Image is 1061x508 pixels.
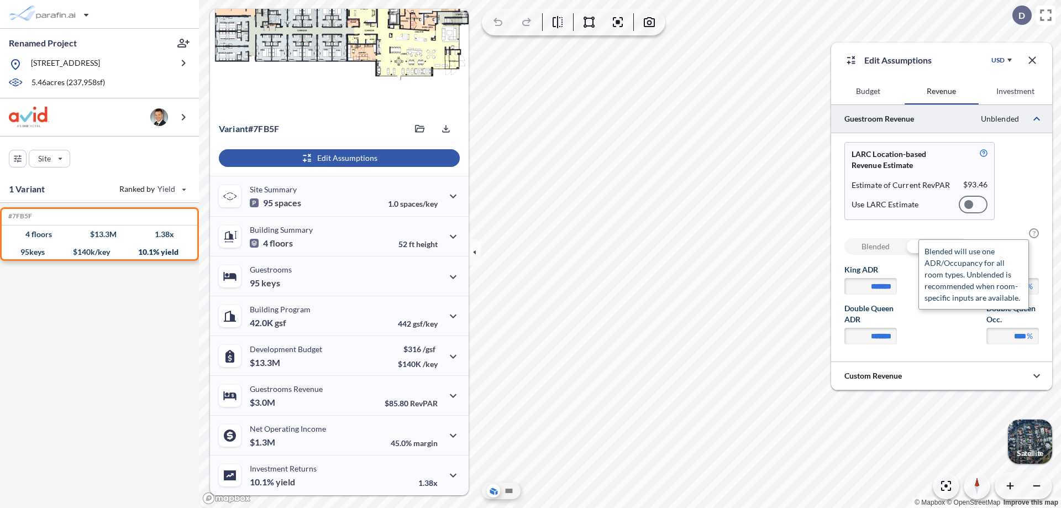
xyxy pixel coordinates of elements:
p: Renamed Project [9,37,77,49]
button: Edit Assumptions [219,149,460,167]
span: Blended will use one ADR/Occupancy for all room types. Unblended is recommended when room-specifi... [925,247,1020,302]
p: 1.38x [418,478,438,488]
span: margin [413,438,438,448]
span: Yield [157,184,176,195]
h5: Click to copy the code [6,212,32,220]
span: /key [423,359,438,369]
a: OpenStreetMap [947,499,1000,506]
p: 42.0K [250,317,286,328]
span: gsf [275,317,286,328]
p: $85.80 [385,399,438,408]
span: floors [270,238,293,249]
a: Improve this map [1004,499,1058,506]
p: $140K [398,359,438,369]
div: Blended [844,238,907,255]
label: Double Queen Occ. [986,303,1039,325]
span: ? [1029,228,1039,238]
p: 95 [250,197,301,208]
p: $1.3M [250,437,277,448]
p: Satellite [1017,449,1043,458]
span: yield [276,476,295,488]
p: Custom Revenue [844,370,902,381]
button: Aerial View [487,484,500,497]
p: $316 [398,344,438,354]
span: RevPAR [410,399,438,408]
label: Double Queen ADR [844,303,897,325]
label: % [1027,281,1033,292]
p: Guestrooms [250,265,292,274]
span: ft [409,239,414,249]
button: Investment [979,78,1052,104]
p: 5.46 acres ( 237,958 sf) [31,77,105,89]
img: user logo [150,108,168,126]
button: Revenue [905,78,978,104]
p: 4 [250,238,293,249]
span: gsf/key [413,319,438,328]
button: Site Plan [502,484,516,497]
p: Investment Returns [250,464,317,473]
p: 10.1% [250,476,295,488]
p: # 7fb5f [219,123,279,134]
p: Use LARC Estimate [852,200,918,210]
p: 95 [250,277,280,289]
p: 1 Variant [9,182,45,196]
p: 45.0% [391,438,438,448]
button: Site [29,150,70,167]
p: Estimate of Current RevPAR [852,180,950,191]
a: Mapbox homepage [202,492,251,505]
a: Mapbox [915,499,945,506]
p: D [1018,11,1025,20]
span: spaces [275,197,301,208]
p: [STREET_ADDRESS] [31,57,100,71]
p: $3.0M [250,397,277,408]
label: King ADR [844,264,897,275]
p: 1.0 [388,199,438,208]
p: Edit Assumptions [864,54,932,67]
p: 52 [398,239,438,249]
p: Building Program [250,305,311,314]
div: USD [991,56,1005,65]
p: Development Budget [250,344,322,354]
p: Guestrooms Revenue [250,384,323,394]
img: Switcher Image [1008,420,1052,464]
span: /gsf [423,344,435,354]
p: Building Summary [250,225,313,234]
button: Budget [831,78,905,104]
div: Unblended [907,238,969,255]
label: % [1027,331,1033,342]
p: Net Operating Income [250,424,326,433]
button: Switcher ImageSatellite [1008,420,1052,464]
p: Site Summary [250,185,297,194]
p: $ 93.46 [963,180,988,191]
span: Variant [219,123,248,134]
p: $13.3M [250,357,282,368]
span: keys [261,277,280,289]
button: Ranked by Yield [111,180,193,198]
p: Site [38,153,51,164]
span: height [416,239,438,249]
p: 442 [398,319,438,328]
span: spaces/key [400,199,438,208]
p: LARC Location-based Revenue Estimate [852,149,954,171]
img: BrandImage [9,107,49,127]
